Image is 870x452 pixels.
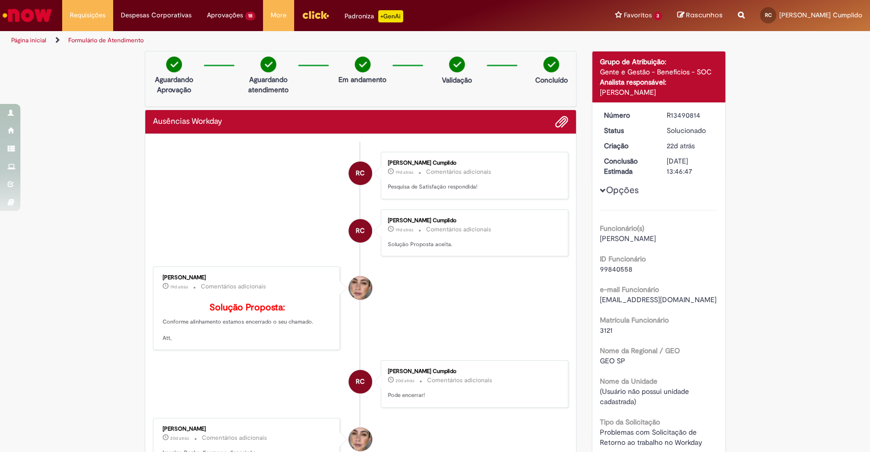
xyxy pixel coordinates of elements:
[600,234,656,243] span: [PERSON_NAME]
[600,264,632,274] span: 99840558
[8,31,572,50] ul: Trilhas de página
[388,218,558,224] div: [PERSON_NAME] Cumplido
[209,302,285,313] b: Solução Proposta:
[667,141,714,151] div: 08/09/2025 09:09:01
[600,224,644,233] b: Funcionário(s)
[163,426,332,432] div: [PERSON_NAME]
[596,141,659,151] dt: Criação
[600,326,613,335] span: 3121
[121,10,192,20] span: Despesas Corporativas
[202,434,267,442] small: Comentários adicionais
[600,254,646,263] b: ID Funcionário
[555,115,568,128] button: Adicionar anexos
[667,156,714,176] div: [DATE] 13:46:47
[302,7,329,22] img: click_logo_yellow_360x200.png
[260,57,276,72] img: check-circle-green.png
[779,11,862,19] span: [PERSON_NAME] Cumplido
[600,428,702,447] span: Problemas com Solicitação de Retorno ao trabalho no Workday
[388,183,558,191] p: Pesquisa de Satisfação respondida!
[396,169,413,175] span: 19d atrás
[426,225,491,234] small: Comentários adicionais
[170,435,189,441] span: 20d atrás
[677,11,723,20] a: Rascunhos
[271,10,286,20] span: More
[600,295,717,304] span: [EMAIL_ADDRESS][DOMAIN_NAME]
[1,5,54,25] img: ServiceNow
[378,10,403,22] p: +GenAi
[396,227,413,233] time: 11/09/2025 09:21:19
[535,75,567,85] p: Concluído
[600,417,660,427] b: Tipo da Solicitação
[349,162,372,185] div: Raphaela Vianna Cumplido
[356,369,365,394] span: RC
[667,125,714,136] div: Solucionado
[349,276,372,300] div: Ariane Ruiz Amorim
[600,87,718,97] div: [PERSON_NAME]
[166,57,182,72] img: check-circle-green.png
[427,376,492,385] small: Comentários adicionais
[170,284,188,290] time: 10/09/2025 17:50:16
[201,282,266,291] small: Comentários adicionais
[349,219,372,243] div: Raphaela Vianna Cumplido
[355,57,371,72] img: check-circle-green.png
[388,391,558,400] p: Pode encerrar!
[600,315,669,325] b: Matrícula Funcionário
[396,378,414,384] span: 20d atrás
[543,57,559,72] img: check-circle-green.png
[349,370,372,393] div: Raphaela Vianna Cumplido
[667,141,695,150] time: 08/09/2025 09:09:01
[653,12,662,20] span: 3
[207,10,243,20] span: Aprovações
[600,377,657,386] b: Nome da Unidade
[765,12,772,18] span: RC
[345,10,403,22] div: Padroniza
[70,10,106,20] span: Requisições
[426,168,491,176] small: Comentários adicionais
[163,275,332,281] div: [PERSON_NAME]
[623,10,651,20] span: Favoritos
[600,387,691,406] span: (Usuário não possui unidade cadastrada)
[170,435,189,441] time: 09/09/2025 17:42:28
[388,160,558,166] div: [PERSON_NAME] Cumplido
[396,378,414,384] time: 09/09/2025 19:35:30
[153,117,222,126] h2: Ausências Workday Histórico de tíquete
[600,285,659,294] b: e-mail Funcionário
[449,57,465,72] img: check-circle-green.png
[667,141,695,150] span: 22d atrás
[244,74,293,95] p: Aguardando atendimento
[596,156,659,176] dt: Conclusão Estimada
[11,36,46,44] a: Página inicial
[686,10,723,20] span: Rascunhos
[388,368,558,375] div: [PERSON_NAME] Cumplido
[396,169,413,175] time: 11/09/2025 09:21:32
[600,67,718,77] div: Gente e Gestão - Benefícios - SOC
[596,125,659,136] dt: Status
[600,356,625,365] span: GEO SP
[388,241,558,249] p: Solução Proposta aceita.
[356,161,365,185] span: RC
[170,284,188,290] span: 19d atrás
[163,303,332,342] p: Conforme alinhamento estamos encerrado o seu chamado. Att,
[596,110,659,120] dt: Número
[245,12,255,20] span: 18
[349,428,372,451] div: Ariane Ruiz Amorim
[667,110,714,120] div: R13490814
[600,57,718,67] div: Grupo de Atribuição:
[442,75,472,85] p: Validação
[149,74,199,95] p: Aguardando Aprovação
[600,346,680,355] b: Nome da Regional / GEO
[68,36,144,44] a: Formulário de Atendimento
[396,227,413,233] span: 19d atrás
[600,77,718,87] div: Analista responsável:
[356,219,365,243] span: RC
[338,74,386,85] p: Em andamento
